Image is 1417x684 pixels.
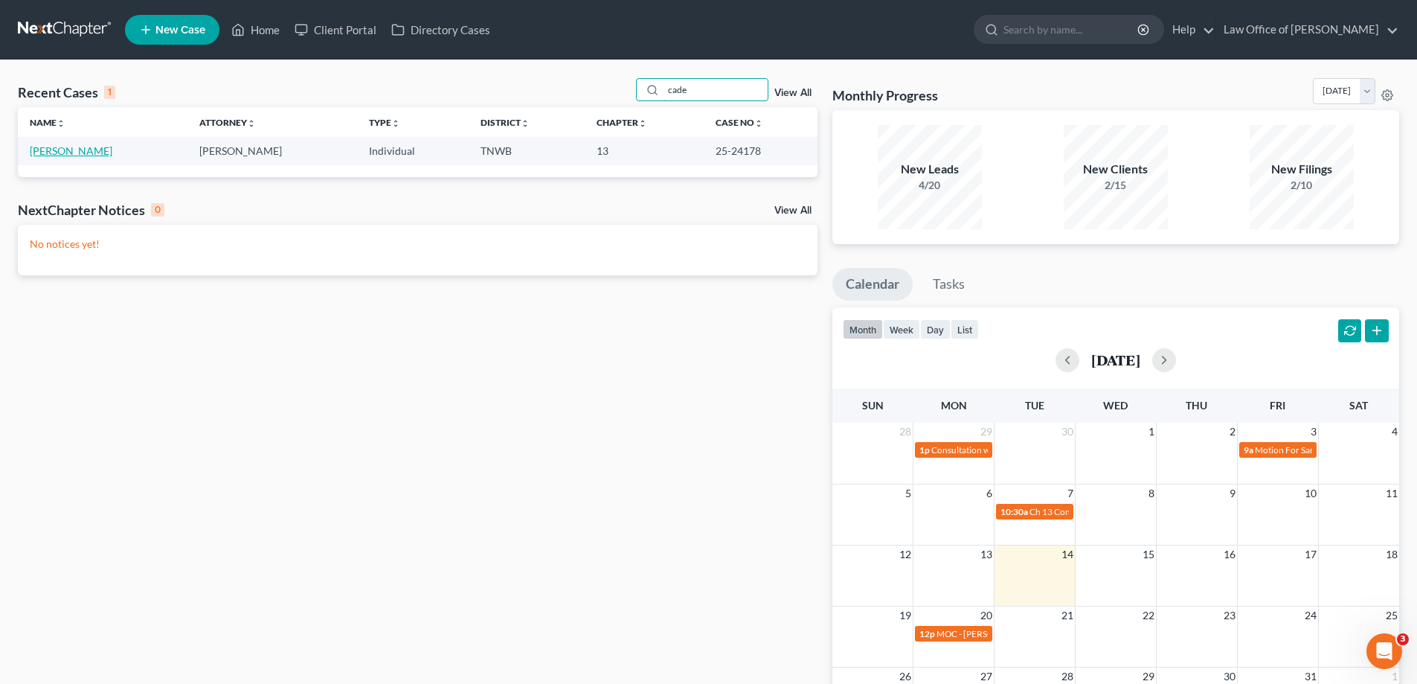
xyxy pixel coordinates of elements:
[1349,399,1368,412] span: Sat
[979,546,994,563] span: 13
[104,86,115,99] div: 1
[1066,485,1075,502] span: 7
[1147,485,1156,502] span: 8
[18,201,164,219] div: NextChapter Notices
[663,79,768,100] input: Search by name...
[951,319,979,339] button: list
[1141,546,1156,563] span: 15
[30,144,112,157] a: [PERSON_NAME]
[597,117,647,128] a: Chapterunfold_more
[585,137,703,164] td: 13
[1384,485,1399,502] span: 11
[1250,161,1354,178] div: New Filings
[1270,399,1285,412] span: Fri
[1029,506,1186,517] span: Ch 13 Consultation w/[PERSON_NAME]
[1216,16,1398,43] a: Law Office of [PERSON_NAME]
[1397,633,1409,645] span: 3
[1384,546,1399,563] span: 18
[18,83,115,101] div: Recent Cases
[391,119,400,128] i: unfold_more
[1303,546,1318,563] span: 17
[1147,423,1156,441] span: 1
[878,178,982,193] div: 4/20
[384,16,498,43] a: Directory Cases
[919,444,930,456] span: 1p
[1060,423,1075,441] span: 30
[30,117,65,128] a: Nameunfold_more
[716,117,763,128] a: Case Nounfold_more
[155,25,205,36] span: New Case
[1000,506,1028,517] span: 10:30a
[1384,607,1399,624] span: 25
[774,88,812,98] a: View All
[1244,444,1253,456] span: 9a
[247,119,256,128] i: unfold_more
[936,628,1033,639] span: MOC - [PERSON_NAME]
[1390,423,1399,441] span: 4
[941,399,967,412] span: Mon
[1003,16,1140,43] input: Search by name...
[1103,399,1128,412] span: Wed
[1250,178,1354,193] div: 2/10
[754,119,763,128] i: unfold_more
[1222,607,1237,624] span: 23
[904,485,913,502] span: 5
[469,137,585,164] td: TNWB
[920,319,951,339] button: day
[1064,161,1168,178] div: New Clients
[481,117,530,128] a: Districtunfold_more
[199,117,256,128] a: Attorneyunfold_more
[1303,607,1318,624] span: 24
[878,161,982,178] div: New Leads
[1064,178,1168,193] div: 2/15
[224,16,287,43] a: Home
[369,117,400,128] a: Typeunfold_more
[1303,485,1318,502] span: 10
[521,119,530,128] i: unfold_more
[862,399,884,412] span: Sun
[1091,352,1140,368] h2: [DATE]
[1141,607,1156,624] span: 22
[898,546,913,563] span: 12
[1222,546,1237,563] span: 16
[1228,423,1237,441] span: 2
[774,205,812,216] a: View All
[638,119,647,128] i: unfold_more
[883,319,920,339] button: week
[1309,423,1318,441] span: 3
[832,268,913,301] a: Calendar
[1186,399,1207,412] span: Thu
[30,237,806,252] p: No notices yet!
[843,319,883,339] button: month
[979,423,994,441] span: 29
[1165,16,1215,43] a: Help
[1060,546,1075,563] span: 14
[931,444,1125,456] span: Consultation w/[PERSON_NAME] - Emergency 13
[985,485,994,502] span: 6
[919,268,978,301] a: Tasks
[704,137,817,164] td: 25-24178
[187,137,357,164] td: [PERSON_NAME]
[898,423,913,441] span: 28
[1228,485,1237,502] span: 9
[1025,399,1044,412] span: Tue
[357,137,469,164] td: Individual
[1060,607,1075,624] span: 21
[151,203,164,217] div: 0
[919,628,935,639] span: 12p
[832,86,938,104] h3: Monthly Progress
[287,16,384,43] a: Client Portal
[898,607,913,624] span: 19
[1366,633,1402,669] iframe: Intercom live chat
[979,607,994,624] span: 20
[57,119,65,128] i: unfold_more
